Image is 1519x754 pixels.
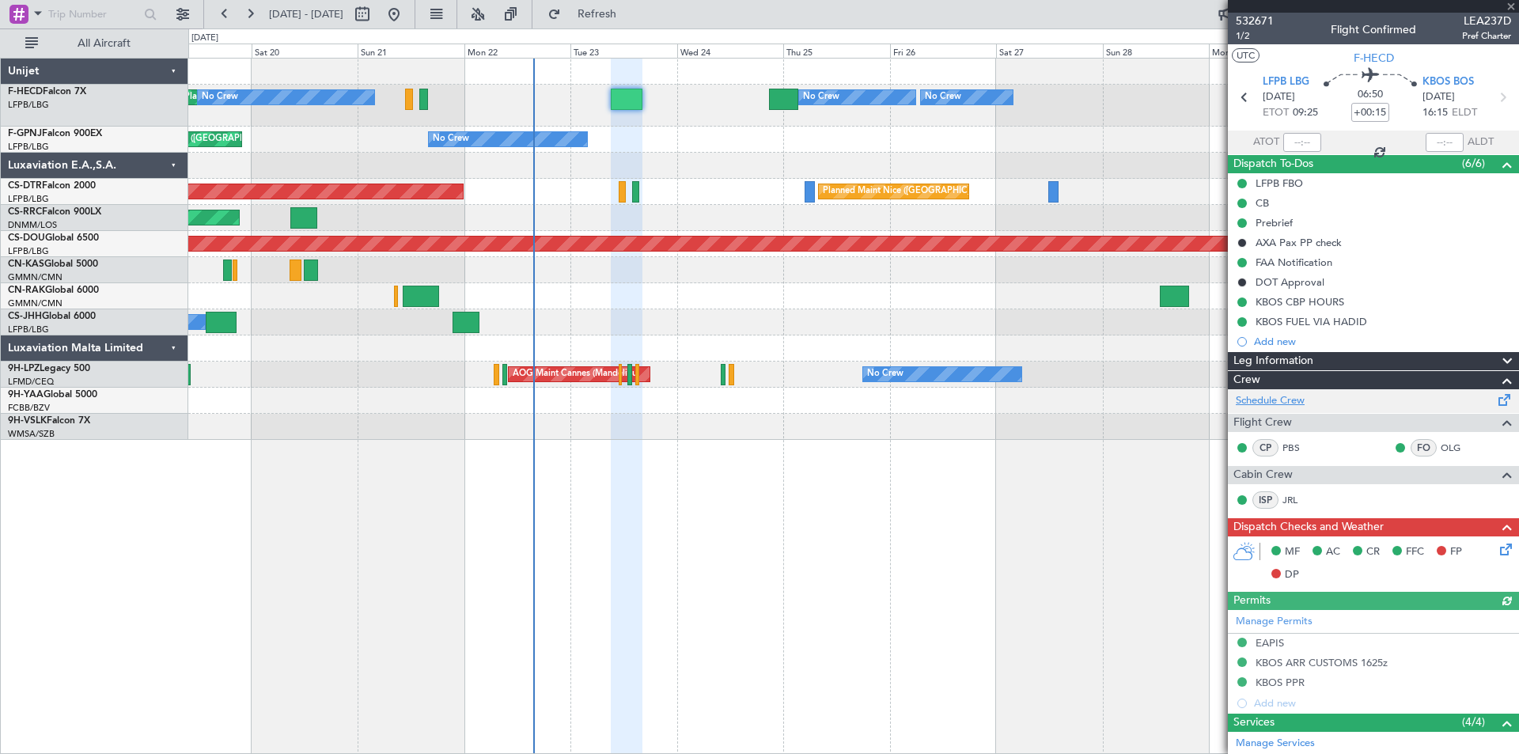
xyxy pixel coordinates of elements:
span: 532671 [1236,13,1274,29]
a: CS-JHHGlobal 6000 [8,312,96,321]
span: Cabin Crew [1233,466,1293,484]
span: 9H-YAA [8,390,44,400]
div: FO [1411,439,1437,457]
div: Fri 26 [890,44,997,58]
a: Manage Services [1236,736,1315,752]
div: ISP [1252,491,1278,509]
span: Pref Charter [1462,29,1511,43]
a: 9H-LPZLegacy 500 [8,364,90,373]
div: Flight Confirmed [1331,21,1416,38]
span: ETOT [1263,105,1289,121]
a: LFPB/LBG [8,141,49,153]
a: 9H-YAAGlobal 5000 [8,390,97,400]
span: (4/4) [1462,714,1485,730]
span: CR [1366,544,1380,560]
span: CN-KAS [8,260,44,269]
a: PBS [1282,441,1318,455]
a: F-HECDFalcon 7X [8,87,86,97]
span: 1/2 [1236,29,1274,43]
span: [DATE] [1263,89,1295,105]
a: CN-KASGlobal 5000 [8,260,98,269]
div: Wed 24 [677,44,784,58]
div: Tue 23 [570,44,677,58]
div: Mon 22 [464,44,571,58]
div: [DATE] [191,32,218,45]
input: Trip Number [48,2,139,26]
a: F-GPNJFalcon 900EX [8,129,102,138]
span: Refresh [564,9,631,20]
a: LFMD/CEQ [8,376,54,388]
div: Sun 28 [1103,44,1210,58]
span: AC [1326,544,1340,560]
div: Mon 29 [1209,44,1316,58]
div: FAA Notification [1256,256,1332,269]
div: DOT Approval [1256,275,1324,289]
span: KBOS BOS [1422,74,1474,90]
span: ALDT [1468,135,1494,150]
a: LFPB/LBG [8,99,49,111]
span: CS-JHH [8,312,42,321]
a: CS-RRCFalcon 900LX [8,207,101,217]
span: F-GPNJ [8,129,42,138]
div: Sat 27 [996,44,1103,58]
span: 9H-LPZ [8,364,40,373]
div: KBOS CBP HOURS [1256,295,1344,309]
span: [DATE] - [DATE] [269,7,343,21]
div: Add new [1254,335,1511,348]
span: CS-RRC [8,207,42,217]
a: FCBB/BZV [8,402,50,414]
a: WMSA/SZB [8,428,55,440]
span: 06:50 [1358,87,1383,103]
div: Sat 20 [252,44,358,58]
div: No Crew [803,85,839,109]
span: LFPB LBG [1263,74,1309,90]
span: Crew [1233,371,1260,389]
span: FP [1450,544,1462,560]
div: Sun 21 [358,44,464,58]
div: Planned Maint Nice ([GEOGRAPHIC_DATA]) [823,180,999,203]
span: FFC [1406,544,1424,560]
a: Schedule Crew [1236,393,1305,409]
span: All Aircraft [41,38,167,49]
div: No Crew [867,362,903,386]
a: OLG [1441,441,1476,455]
a: JRL [1282,493,1318,507]
span: 16:15 [1422,105,1448,121]
a: GMMN/CMN [8,271,63,283]
div: Prebrief [1256,216,1293,229]
span: CS-DTR [8,181,42,191]
button: All Aircraft [17,31,172,56]
div: LFPB FBO [1256,176,1303,190]
button: Refresh [540,2,635,27]
span: MF [1285,544,1300,560]
span: 09:25 [1293,105,1318,121]
a: LFPB/LBG [8,193,49,205]
span: Flight Crew [1233,414,1292,432]
span: CS-DOU [8,233,45,243]
span: Dispatch To-Dos [1233,155,1313,173]
a: GMMN/CMN [8,297,63,309]
span: Dispatch Checks and Weather [1233,518,1384,536]
button: UTC [1232,48,1260,63]
span: DP [1285,567,1299,583]
a: LFPB/LBG [8,324,49,335]
div: Fri 19 [145,44,252,58]
a: CS-DOUGlobal 6500 [8,233,99,243]
span: (6/6) [1462,155,1485,172]
span: [DATE] [1422,89,1455,105]
a: LFPB/LBG [8,245,49,257]
span: LEA237D [1462,13,1511,29]
div: KBOS FUEL VIA HADID [1256,315,1367,328]
span: ATOT [1253,135,1279,150]
div: AXA Pax PP check [1256,236,1342,249]
a: CN-RAKGlobal 6000 [8,286,99,295]
div: CB [1256,196,1269,210]
span: CN-RAK [8,286,45,295]
a: 9H-VSLKFalcon 7X [8,416,90,426]
a: CS-DTRFalcon 2000 [8,181,96,191]
span: ELDT [1452,105,1477,121]
span: F-HECD [1354,50,1394,66]
div: AOG Maint Paris ([GEOGRAPHIC_DATA]) [120,127,286,151]
div: AOG Maint Cannes (Mandelieu) [513,362,639,386]
a: DNMM/LOS [8,219,57,231]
